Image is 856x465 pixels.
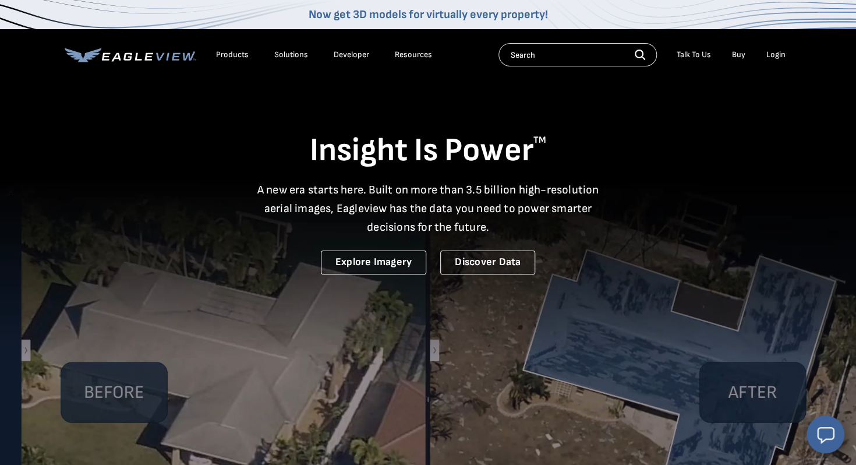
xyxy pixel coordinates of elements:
[395,50,432,60] div: Resources
[216,50,249,60] div: Products
[250,181,606,237] p: A new era starts here. Built on more than 3.5 billion high-resolution aerial images, Eagleview ha...
[321,251,427,274] a: Explore Imagery
[334,50,369,60] a: Developer
[498,43,657,66] input: Search
[766,50,786,60] div: Login
[65,131,791,171] h1: Insight Is Power
[807,415,844,453] button: Open chat window
[309,8,548,22] a: Now get 3D models for virtually every property!
[677,50,711,60] div: Talk To Us
[440,251,535,274] a: Discover Data
[732,50,745,60] a: Buy
[274,50,308,60] div: Solutions
[533,135,546,146] sup: TM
